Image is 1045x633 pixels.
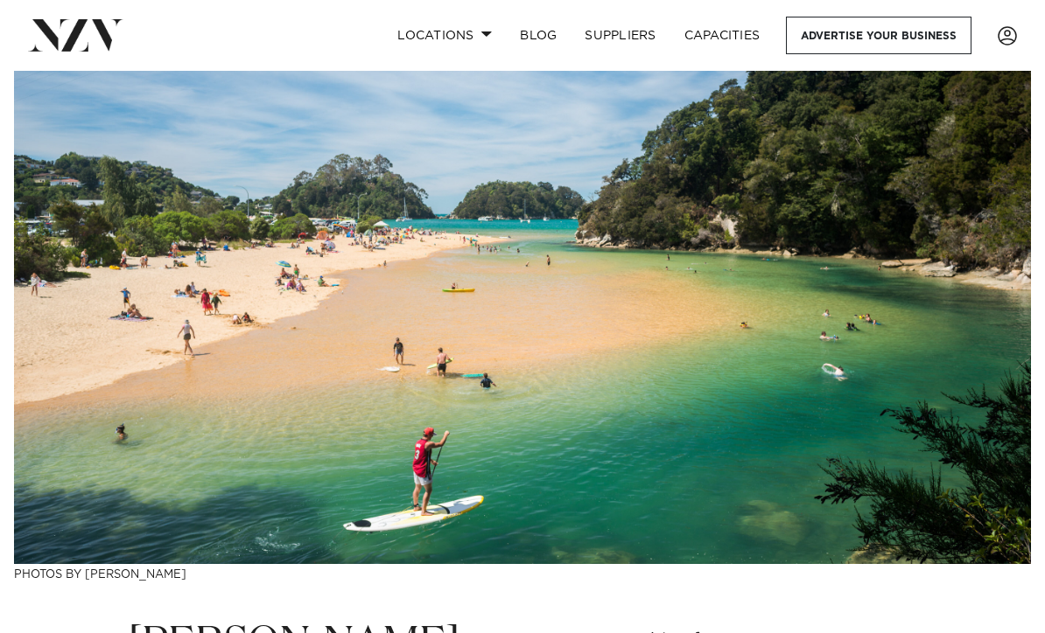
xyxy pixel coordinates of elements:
[14,71,1031,564] img: Nelson Venues for Hire - The Complete Guide
[28,19,123,51] img: nzv-logo.png
[383,17,506,54] a: Locations
[670,17,775,54] a: Capacities
[571,17,670,54] a: SUPPLIERS
[14,564,1031,582] h3: Photos by [PERSON_NAME]
[786,17,971,54] a: Advertise your business
[506,17,571,54] a: BLOG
